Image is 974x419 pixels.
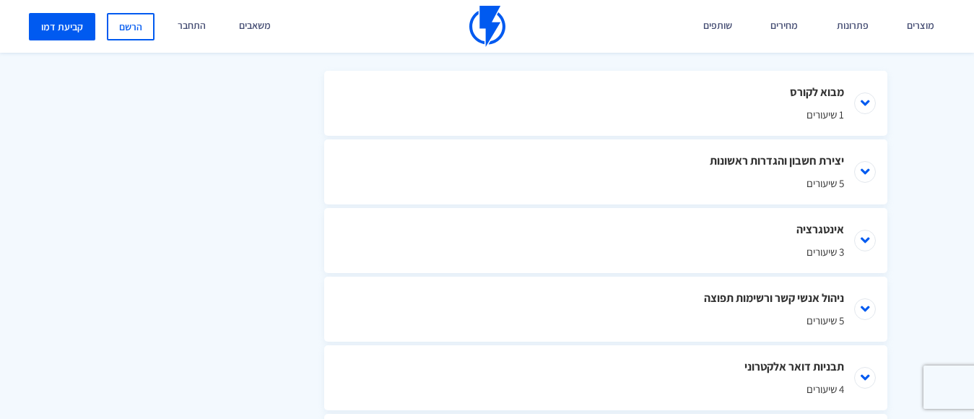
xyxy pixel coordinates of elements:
li: מבוא לקורס [324,71,887,136]
span: 1 שיעורים [368,107,844,122]
li: יצירת חשבון והגדרות ראשונות [324,139,887,204]
li: ניהול אנשי קשר ורשימות תפוצה [324,277,887,342]
span: 4 שיעורים [368,381,844,397]
li: תבניות דואר אלקטרוני [324,345,887,410]
li: אינטגרציה [324,208,887,273]
span: 5 שיעורים [368,313,844,328]
span: 3 שיעורים [368,244,844,259]
a: קביעת דמו [29,13,95,40]
span: 5 שיעורים [368,176,844,191]
a: הרשם [107,13,155,40]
